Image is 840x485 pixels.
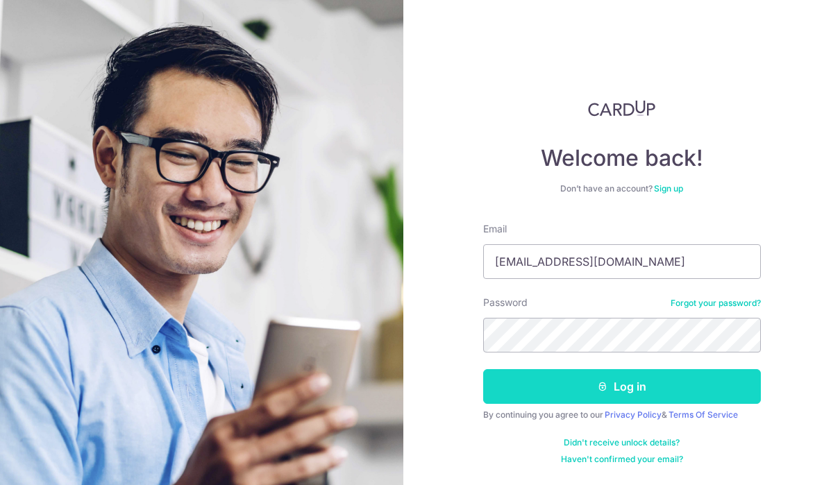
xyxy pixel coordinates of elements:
[483,144,761,172] h4: Welcome back!
[483,296,528,309] label: Password
[561,454,683,465] a: Haven't confirmed your email?
[483,183,761,194] div: Don’t have an account?
[654,183,683,194] a: Sign up
[564,437,680,448] a: Didn't receive unlock details?
[605,409,662,420] a: Privacy Policy
[483,369,761,404] button: Log in
[483,222,507,236] label: Email
[483,244,761,279] input: Enter your Email
[483,409,761,420] div: By continuing you agree to our &
[669,409,738,420] a: Terms Of Service
[671,298,761,309] a: Forgot your password?
[588,100,656,117] img: CardUp Logo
